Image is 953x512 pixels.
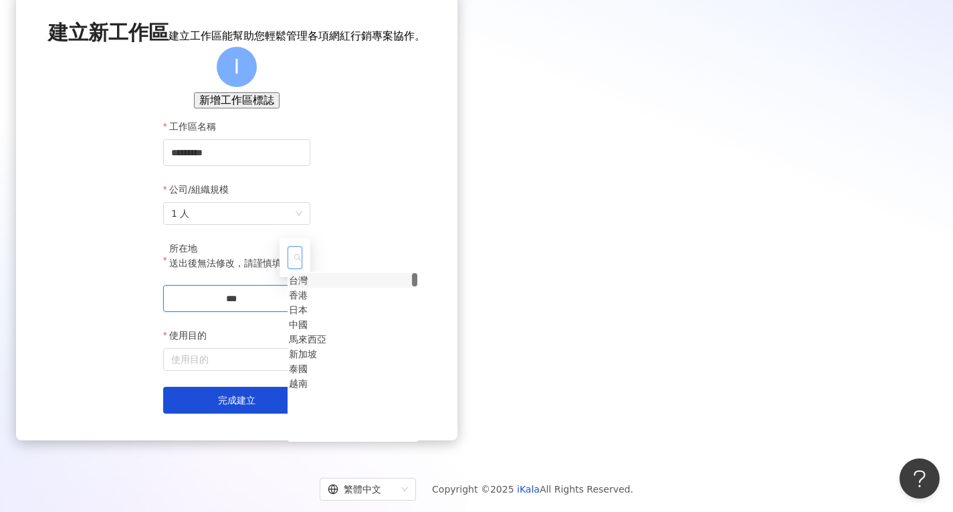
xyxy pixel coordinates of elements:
label: 使用目的 [163,328,217,343]
input: 工作區名稱 [163,139,310,166]
div: 香港 [289,288,417,303]
span: I [234,51,240,82]
div: 繁體中文 [328,479,396,500]
button: 完成建立 [163,387,310,414]
div: 日本 [289,303,308,317]
div: 馬來西亞 [289,332,326,347]
span: 建立工作區能幫助您輕鬆管理各項網紅行銷專案協作。 [169,29,425,42]
p: 送出後無法修改，請謹慎填寫。 [169,256,300,270]
div: 越南 [289,376,417,391]
div: 香港 [289,288,308,303]
div: 新加坡 [289,347,417,361]
button: 新增工作區標誌 [194,92,280,108]
div: 中國 [289,317,308,332]
div: 日本 [289,303,417,317]
label: 工作區名稱 [163,119,226,134]
div: 台灣 [289,273,308,288]
div: 所在地 [169,241,300,256]
a: iKala [517,484,540,495]
span: Copyright © 2025 All Rights Reserved. [432,481,633,497]
span: 建立新工作區 [48,21,169,44]
div: 越南 [289,376,308,391]
div: 泰國 [289,361,308,376]
div: 馬來西亞 [289,332,417,347]
iframe: Help Scout Beacon - Open [899,458,940,499]
span: 完成建立 [218,395,255,406]
span: 1 人 [171,203,302,224]
label: 公司/組織規模 [163,182,239,197]
div: 台灣 [289,273,417,288]
div: 中國 [289,317,417,332]
div: 泰國 [289,361,417,376]
div: 新加坡 [289,347,317,361]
